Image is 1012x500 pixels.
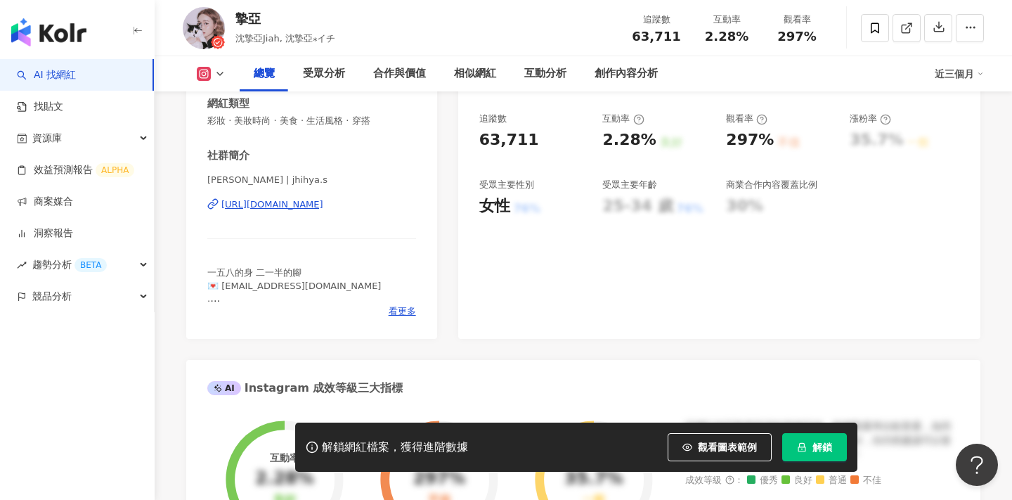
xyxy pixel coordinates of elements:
span: 不佳 [850,475,881,486]
a: 商案媒合 [17,195,73,209]
a: searchAI 找網紅 [17,68,76,82]
div: [URL][DOMAIN_NAME] [221,198,323,211]
img: logo [11,18,86,46]
a: 效益預測報告ALPHA [17,163,134,177]
div: 網紅類型 [207,96,249,111]
span: 優秀 [747,475,778,486]
div: 受眾主要性別 [479,179,534,191]
a: 找貼文 [17,100,63,114]
div: 互動分析 [524,65,566,82]
div: 追蹤數 [479,113,507,125]
div: 觀看率 [726,113,767,125]
div: 追蹤數 [630,13,683,27]
div: 社群簡介 [207,148,249,163]
a: 洞察報告 [17,226,73,241]
div: 該網紅的互動率和漲粉率都不錯，唯獨觀看率比較普通，為同等級的網紅的中低等級，效果不一定會好，但仍然建議可以發包開箱類型的案型，應該會比較有成效！ [685,420,959,461]
div: 2.28% [602,129,656,151]
span: 資源庫 [32,122,62,154]
img: KOL Avatar [183,7,225,49]
div: 總覽 [254,65,275,82]
div: 近三個月 [935,63,984,85]
div: Instagram 成效等級三大指標 [207,380,403,396]
div: 受眾主要年齡 [602,179,657,191]
div: 受眾分析 [303,65,345,82]
div: 2.28% [255,469,313,489]
span: 一五八的身 二一半的腳 💌 [EMAIL_ADDRESS][DOMAIN_NAME] . 📢茶道級抹茶團 • 折扣碼：[GEOGRAPHIC_DATA] [207,267,381,329]
button: 解鎖 [782,433,847,461]
div: 互動率 [700,13,753,27]
span: 看更多 [389,305,416,318]
span: 63,711 [632,29,680,44]
span: 2.28% [705,30,748,44]
span: 297% [777,30,817,44]
span: [PERSON_NAME] | jhihya.s [207,174,416,186]
div: 商業合作內容覆蓋比例 [726,179,817,191]
div: 互動率 [602,113,644,125]
div: 成效等級 ： [685,475,959,486]
span: 趨勢分析 [32,249,107,281]
div: AI [207,381,241,395]
span: rise [17,260,27,270]
span: 觀看圖表範例 [698,442,757,453]
div: 合作與價值 [373,65,426,82]
span: 彩妝 · 美妝時尚 · 美食 · 生活風格 · 穿搭 [207,115,416,127]
div: 297% [413,469,465,489]
div: 解鎖網紅檔案，獲得進階數據 [322,440,468,455]
div: 觀看率 [770,13,824,27]
div: 女性 [479,195,510,217]
div: 35.7% [564,469,623,489]
span: 解鎖 [812,442,832,453]
span: 良好 [781,475,812,486]
span: 普通 [816,475,847,486]
div: 漲粉率 [850,113,891,125]
span: lock [797,442,807,452]
div: BETA [74,258,107,272]
div: 63,711 [479,129,539,151]
span: 沈摯亞Jiah, 沈摯亞⁎イチ [235,33,335,44]
a: [URL][DOMAIN_NAME] [207,198,416,211]
div: 創作內容分析 [595,65,658,82]
div: 相似網紅 [454,65,496,82]
span: 競品分析 [32,281,72,312]
button: 觀看圖表範例 [668,433,772,461]
div: 297% [726,129,774,151]
div: 摯亞 [235,10,335,27]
